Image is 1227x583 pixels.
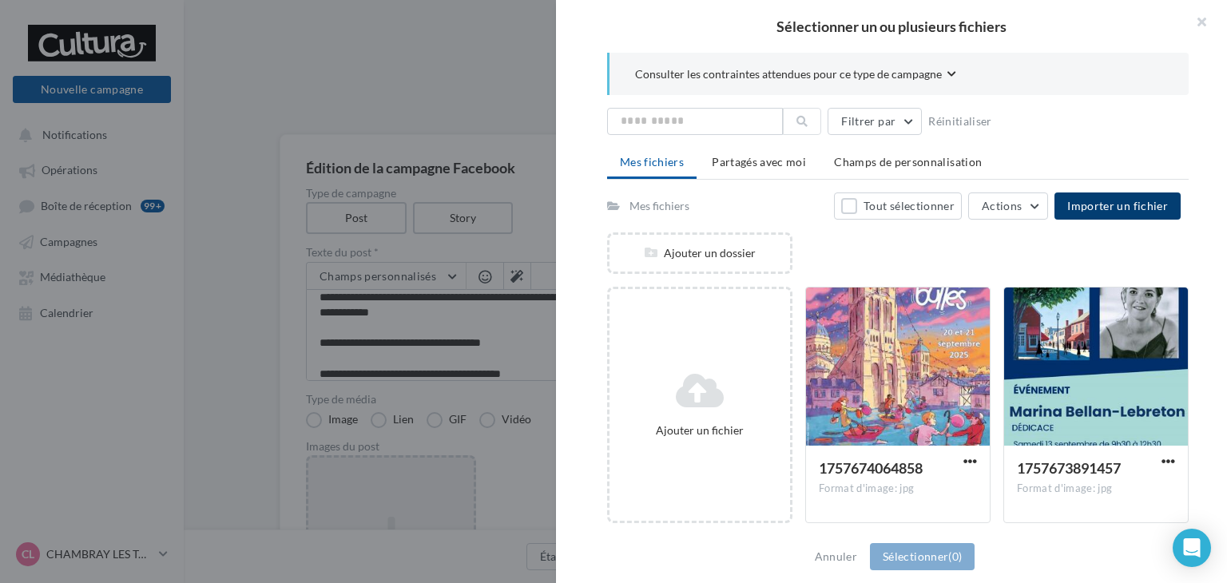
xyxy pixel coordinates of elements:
[1017,459,1121,477] span: 1757673891457
[635,65,956,85] button: Consulter les contraintes attendues pour ce type de campagne
[808,547,864,566] button: Annuler
[819,459,923,477] span: 1757674064858
[968,192,1048,220] button: Actions
[610,245,790,261] div: Ajouter un dossier
[635,66,942,82] span: Consulter les contraintes attendues pour ce type de campagne
[982,199,1022,212] span: Actions
[712,155,806,169] span: Partagés avec moi
[629,198,689,214] div: Mes fichiers
[1017,482,1175,496] div: Format d'image: jpg
[948,549,962,563] span: (0)
[834,192,962,220] button: Tout sélectionner
[870,543,975,570] button: Sélectionner(0)
[616,422,784,438] div: Ajouter un fichier
[1067,199,1168,212] span: Importer un fichier
[922,112,999,131] button: Réinitialiser
[1054,192,1181,220] button: Importer un fichier
[828,108,922,135] button: Filtrer par
[620,155,684,169] span: Mes fichiers
[1173,529,1211,567] div: Open Intercom Messenger
[582,19,1201,34] h2: Sélectionner un ou plusieurs fichiers
[819,482,977,496] div: Format d'image: jpg
[834,155,982,169] span: Champs de personnalisation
